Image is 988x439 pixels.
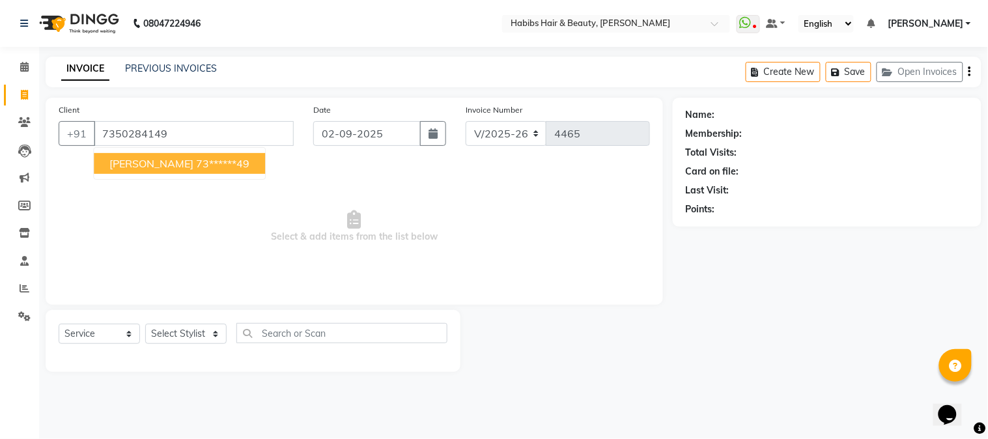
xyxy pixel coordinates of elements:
img: logo [33,5,122,42]
input: Search or Scan [236,323,447,343]
a: INVOICE [61,57,109,81]
button: Create New [746,62,821,82]
button: Save [826,62,871,82]
label: Date [313,104,331,116]
div: Total Visits: [686,146,737,160]
iframe: chat widget [933,387,975,426]
input: Search by Name/Mobile/Email/Code [94,121,294,146]
label: Invoice Number [466,104,522,116]
div: Name: [686,108,715,122]
div: Card on file: [686,165,739,178]
div: Points: [686,203,715,216]
span: [PERSON_NAME] [888,17,963,31]
span: Select & add items from the list below [59,162,650,292]
b: 08047224946 [143,5,201,42]
span: [PERSON_NAME] [109,157,193,170]
label: Client [59,104,79,116]
button: Open Invoices [877,62,963,82]
div: Last Visit: [686,184,729,197]
button: +91 [59,121,95,146]
div: Membership: [686,127,742,141]
a: PREVIOUS INVOICES [125,63,217,74]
